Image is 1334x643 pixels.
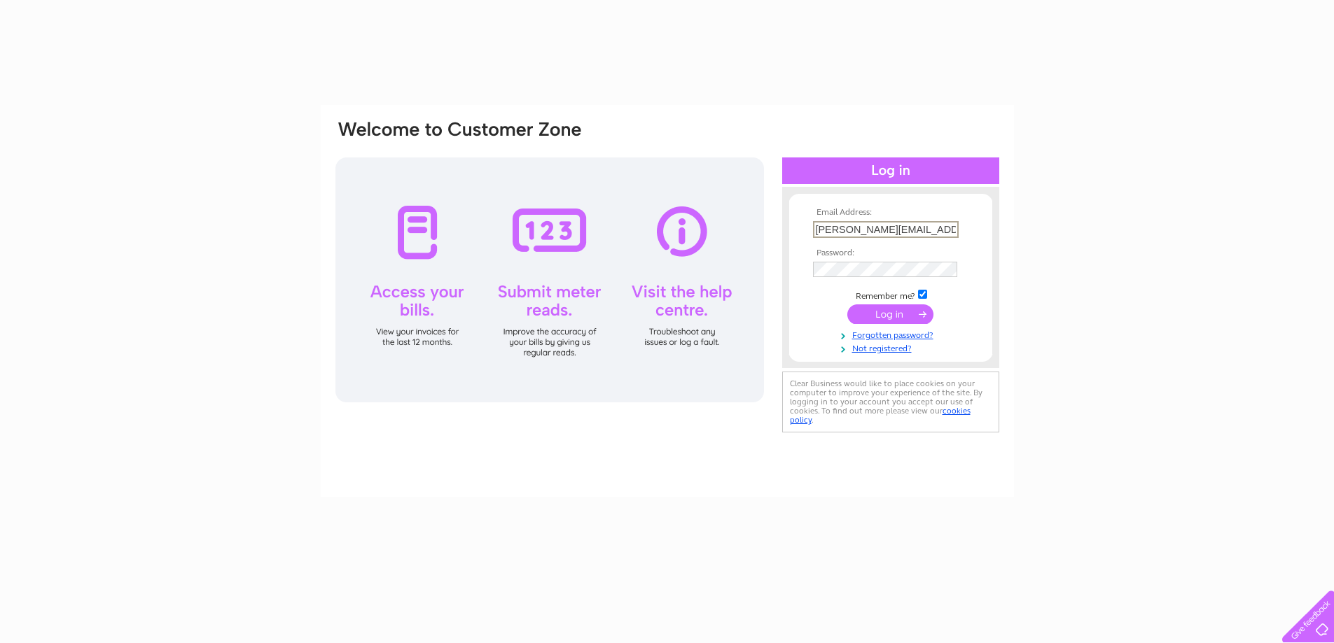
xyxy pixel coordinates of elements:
[813,327,972,341] a: Forgotten password?
[810,208,972,218] th: Email Address:
[847,304,933,324] input: Submit
[790,406,971,425] a: cookies policy
[782,372,999,432] div: Clear Business would like to place cookies on your computer to improve your experience of the sit...
[810,248,972,258] th: Password:
[813,341,972,354] a: Not registered?
[810,288,972,302] td: Remember me?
